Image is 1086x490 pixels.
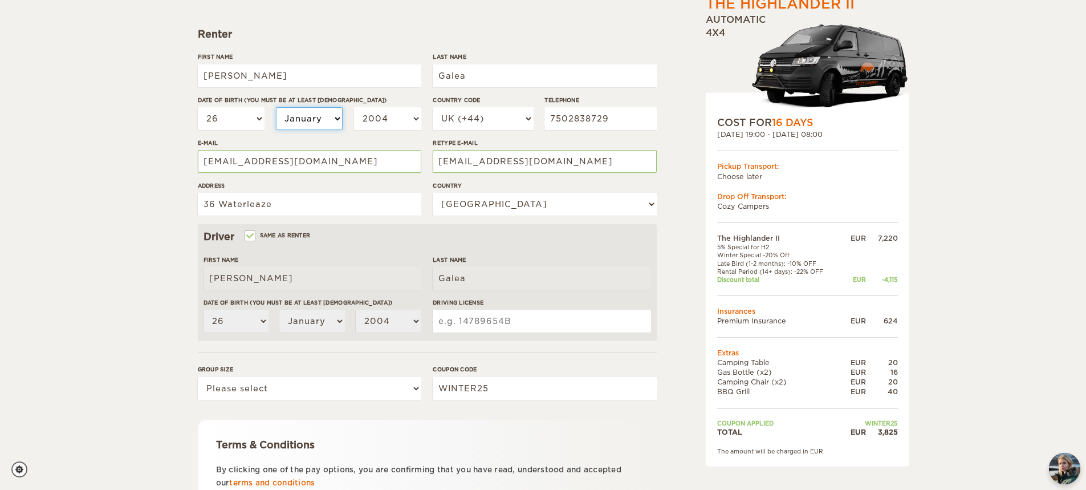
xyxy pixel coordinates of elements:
[1049,453,1080,484] button: chat-button
[246,230,311,241] label: Same as renter
[866,233,898,243] div: 7,220
[866,358,898,367] div: 20
[246,233,253,241] input: Same as renter
[717,233,842,243] td: The Highlander II
[717,306,898,315] td: Insurances
[717,377,842,387] td: Camping Chair (x2)
[433,256,650,264] label: Last Name
[717,387,842,396] td: BBQ Grill
[842,233,866,243] div: EUR
[198,150,421,173] input: e.g. example@example.com
[717,129,898,139] div: [DATE] 19:00 - [DATE] 08:00
[717,358,842,367] td: Camping Table
[842,315,866,325] div: EUR
[842,276,866,284] div: EUR
[842,358,866,367] div: EUR
[772,117,813,128] span: 16 Days
[717,191,898,201] div: Drop Off Transport:
[717,419,842,427] td: Coupon applied
[433,64,656,87] input: e.g. Smith
[842,427,866,437] div: EUR
[433,310,650,333] input: e.g. 14789654B
[717,315,842,325] td: Premium Insurance
[204,267,421,290] input: e.g. William
[866,377,898,387] div: 20
[717,348,898,358] td: Extras
[198,27,657,41] div: Renter
[866,387,898,396] div: 40
[866,276,898,284] div: -4,115
[544,96,656,104] label: Telephone
[842,387,866,396] div: EUR
[433,181,656,190] label: Country
[717,251,842,259] td: Winter Special -20% Off
[229,479,315,487] a: terms and conditions
[198,193,421,216] input: e.g. Street, City, Zip Code
[717,161,898,171] div: Pickup Transport:
[717,447,898,455] div: The amount will be charged in EUR
[866,427,898,437] div: 3,825
[433,96,533,104] label: Country Code
[866,367,898,377] div: 16
[198,181,421,190] label: Address
[842,377,866,387] div: EUR
[1049,453,1080,484] img: Freyja at Cozy Campers
[198,96,421,104] label: Date of birth (You must be at least [DEMOGRAPHIC_DATA])
[842,419,898,427] td: WINTER25
[433,267,650,290] input: e.g. Smith
[204,230,651,244] div: Driver
[717,367,842,377] td: Gas Bottle (x2)
[198,365,421,374] label: Group size
[198,139,421,147] label: E-mail
[216,438,638,452] div: Terms & Conditions
[433,150,656,173] input: e.g. example@example.com
[717,116,898,129] div: COST FOR
[433,139,656,147] label: Retype E-mail
[751,17,909,116] img: stor-langur-223.png
[433,365,656,374] label: Coupon code
[706,14,909,116] div: Automatic 4x4
[717,276,842,284] td: Discount total
[717,171,898,181] td: Choose later
[216,463,638,490] p: By clicking one of the pay options, you are confirming that you have read, understood and accepte...
[717,201,898,211] td: Cozy Campers
[198,52,421,61] label: First Name
[198,64,421,87] input: e.g. William
[204,256,421,264] label: First Name
[204,298,421,307] label: Date of birth (You must be at least [DEMOGRAPHIC_DATA])
[866,315,898,325] div: 624
[433,298,650,307] label: Driving License
[433,52,656,61] label: Last Name
[11,461,35,477] a: Cookie settings
[717,268,842,276] td: Rental Period (14+ days): -22% OFF
[544,107,656,130] input: e.g. 1 234 567 890
[842,367,866,377] div: EUR
[717,243,842,251] td: 5% Special for H2
[717,259,842,267] td: Late Bird (1-2 months): -10% OFF
[717,427,842,437] td: TOTAL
